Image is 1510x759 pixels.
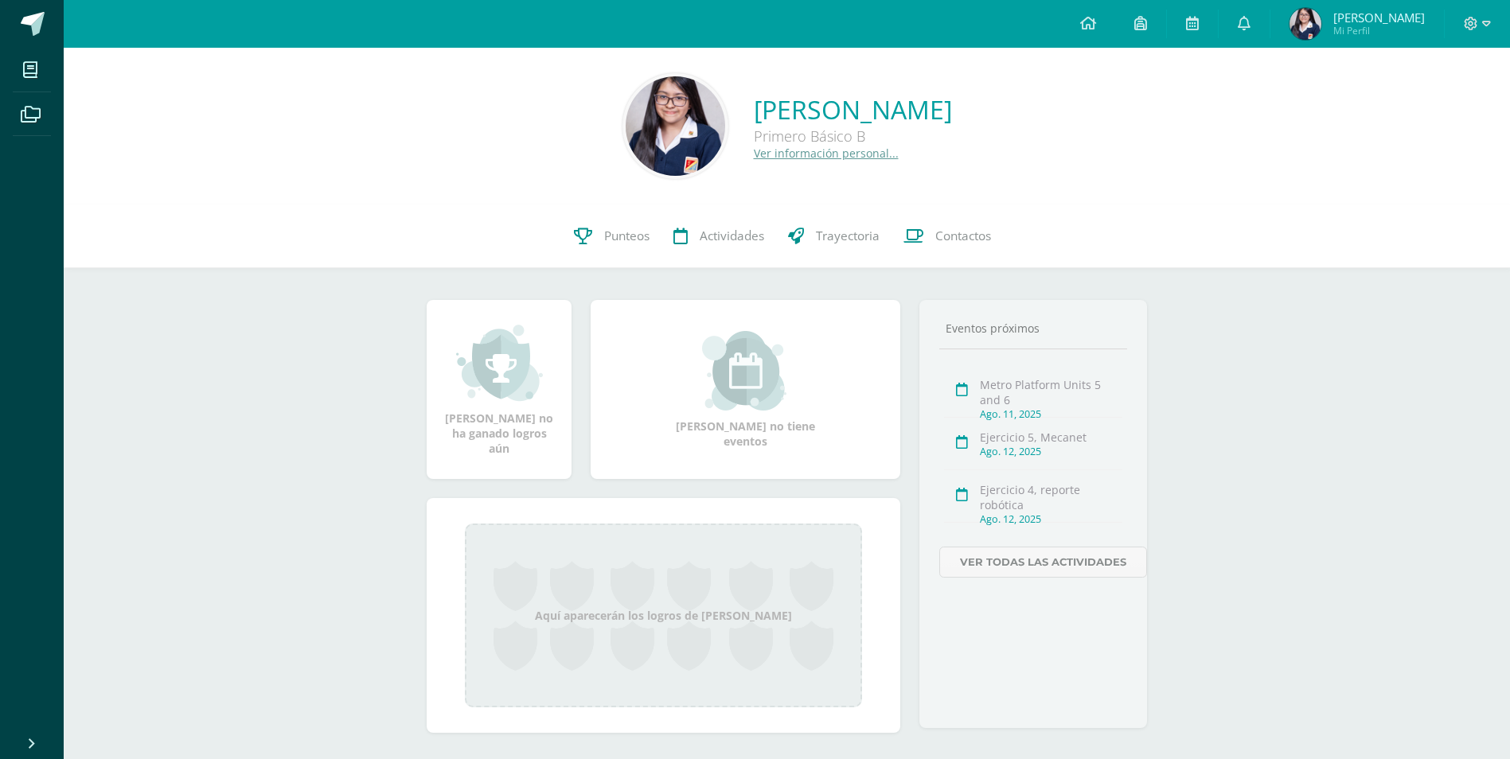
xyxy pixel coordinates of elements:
a: Ver todas las actividades [939,547,1147,578]
span: Punteos [604,228,650,244]
div: Eventos próximos [939,321,1127,336]
div: Ejercicio 5, Mecanet [980,430,1122,445]
span: Trayectoria [816,228,880,244]
span: Actividades [700,228,764,244]
a: Actividades [661,204,776,268]
div: Ejercicio 4, reporte robótica [980,482,1122,512]
img: 64275863e9e2ba7c1a4692dea3bd1c55.png [626,76,725,176]
div: Primero Básico B [754,127,952,146]
img: 393de93c8a89279b17f83f408801ebc0.png [1290,8,1321,40]
span: Contactos [935,228,991,244]
div: Aquí aparecerán los logros de [PERSON_NAME] [465,524,862,707]
div: Ago. 12, 2025 [980,512,1122,526]
div: [PERSON_NAME] no tiene eventos [666,331,825,449]
div: Ago. 12, 2025 [980,445,1122,458]
span: [PERSON_NAME] [1333,10,1425,25]
img: event_small.png [702,331,789,411]
div: Metro Platform Units 5 and 6 [980,377,1122,407]
a: Ver información personal... [754,146,899,161]
a: [PERSON_NAME] [754,92,952,127]
div: [PERSON_NAME] no ha ganado logros aún [443,323,556,456]
div: Ago. 11, 2025 [980,407,1122,421]
a: Contactos [892,204,1003,268]
a: Punteos [562,204,661,268]
a: Trayectoria [776,204,892,268]
span: Mi Perfil [1333,24,1425,37]
img: achievement_small.png [456,323,543,403]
